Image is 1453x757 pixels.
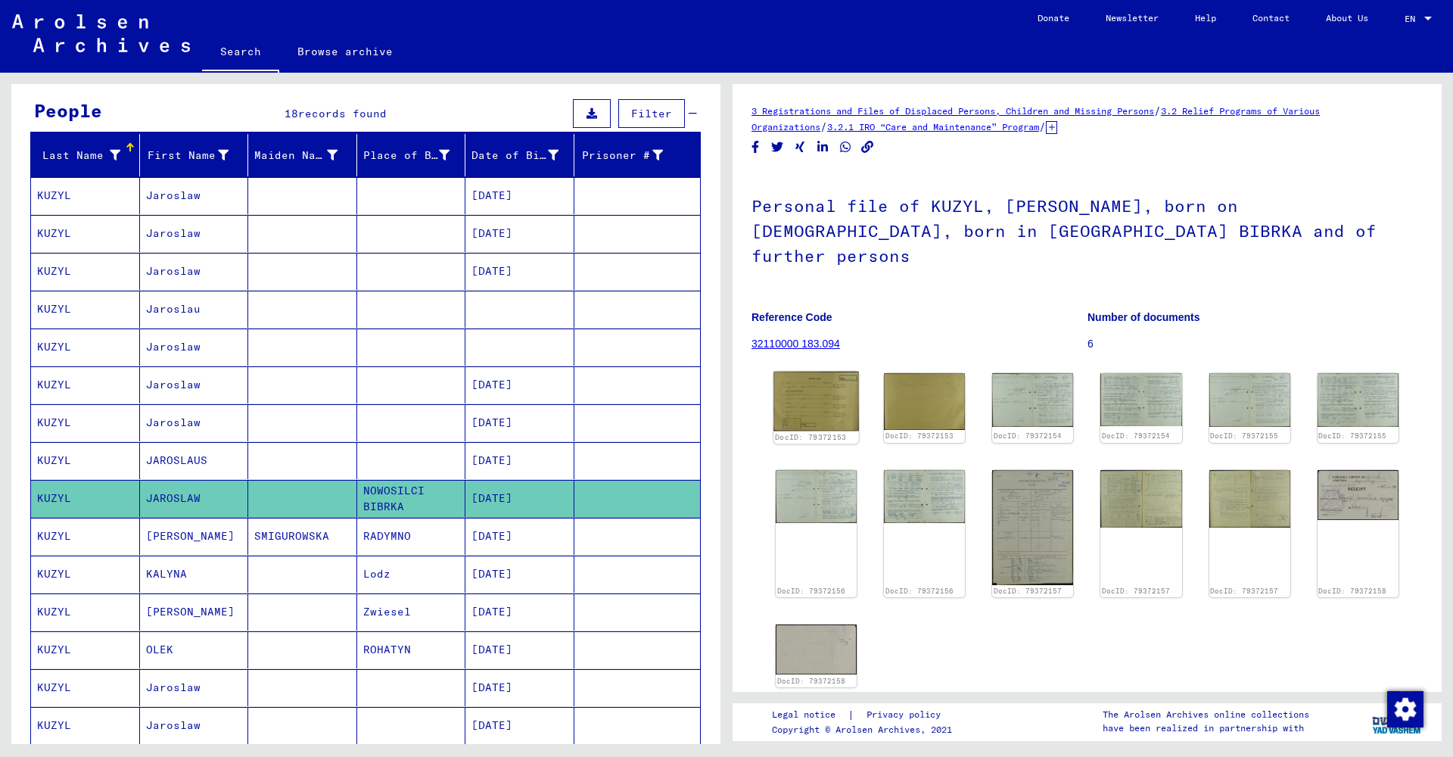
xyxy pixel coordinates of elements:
[31,518,140,555] mat-cell: KUZYL
[31,329,140,366] mat-cell: KUZYL
[574,134,701,176] mat-header-cell: Prisoner #
[820,120,827,133] span: /
[140,291,249,328] mat-cell: Jaroslau
[31,253,140,290] mat-cell: KUZYL
[618,99,685,128] button: Filter
[31,134,140,176] mat-header-cell: Last Name
[357,134,466,176] mat-header-cell: Place of Birth
[885,431,954,440] a: DocID: 79372153
[140,253,249,290] mat-cell: Jaroslaw
[751,311,832,323] b: Reference Code
[1210,431,1278,440] a: DocID: 79372155
[884,373,965,429] img: 002.jpg
[34,97,102,124] div: People
[37,143,139,167] div: Last Name
[1087,311,1200,323] b: Number of documents
[1318,470,1399,520] img: 001.jpg
[751,338,840,350] a: 32110000 183.094
[140,442,249,479] mat-cell: JAROSLAUS
[37,148,120,164] div: Last Name
[465,253,574,290] mat-cell: [DATE]
[776,625,857,674] img: 002.jpg
[471,148,558,164] div: Date of Birth
[12,14,190,52] img: Arolsen_neg.svg
[31,442,140,479] mat-cell: KUZYL
[31,215,140,252] mat-cell: KUZYL
[885,587,954,595] a: DocID: 79372156
[1318,587,1386,595] a: DocID: 79372158
[777,677,845,685] a: DocID: 79372158
[465,631,574,668] mat-cell: [DATE]
[31,480,140,517] mat-cell: KUZYL
[1087,336,1423,352] p: 6
[465,556,574,593] mat-cell: [DATE]
[1154,104,1161,117] span: /
[1210,587,1278,595] a: DocID: 79372157
[31,707,140,744] mat-cell: KUZYL
[751,105,1154,117] a: 3 Registrations and Files of Displaced Persons, Children and Missing Persons
[751,171,1423,288] h1: Personal file of KUZYL, [PERSON_NAME], born on [DEMOGRAPHIC_DATA], born in [GEOGRAPHIC_DATA] BIBR...
[31,177,140,214] mat-cell: KUZYL
[1039,120,1046,133] span: /
[792,138,808,157] button: Share on Xing
[994,431,1062,440] a: DocID: 79372154
[1318,431,1386,440] a: DocID: 79372155
[357,480,466,517] mat-cell: NOWOSILCI BIBRKA
[1369,702,1426,740] img: yv_logo.png
[827,121,1039,132] a: 3.2.1 IRO “Care and Maintenance” Program
[1103,721,1309,735] p: have been realized in partnership with
[31,593,140,631] mat-cell: KUZYL
[1318,373,1399,427] img: 002.jpg
[140,556,249,593] mat-cell: KALYNA
[748,138,764,157] button: Share on Facebook
[1100,470,1181,528] img: 002.jpg
[772,707,959,723] div: |
[363,143,469,167] div: Place of Birth
[31,404,140,441] mat-cell: KUZYL
[357,631,466,668] mat-cell: ROHATYN
[838,138,854,157] button: Share on WhatsApp
[357,556,466,593] mat-cell: Lodz
[777,587,845,595] a: DocID: 79372156
[140,593,249,631] mat-cell: [PERSON_NAME]
[363,148,450,164] div: Place of Birth
[1102,431,1170,440] a: DocID: 79372154
[1102,587,1170,595] a: DocID: 79372157
[854,707,959,723] a: Privacy policy
[465,707,574,744] mat-cell: [DATE]
[773,372,859,431] img: 001.jpg
[1405,13,1415,24] mat-select-trigger: EN
[146,143,248,167] div: First Name
[776,470,857,524] img: 001.jpg
[465,669,574,706] mat-cell: [DATE]
[1209,373,1290,427] img: 001.jpg
[202,33,279,73] a: Search
[994,587,1062,595] a: DocID: 79372157
[580,143,683,167] div: Prisoner #
[884,470,965,523] img: 002.jpg
[140,329,249,366] mat-cell: Jaroslaw
[140,480,249,517] mat-cell: JAROSLAW
[580,148,664,164] div: Prisoner #
[298,107,387,120] span: records found
[248,134,357,176] mat-header-cell: Maiden Name
[140,404,249,441] mat-cell: Jaroslaw
[860,138,876,157] button: Copy link
[31,366,140,403] mat-cell: KUZYL
[140,631,249,668] mat-cell: OLEK
[140,366,249,403] mat-cell: Jaroslaw
[465,593,574,631] mat-cell: [DATE]
[254,143,356,167] div: Maiden Name
[772,707,848,723] a: Legal notice
[815,138,831,157] button: Share on LinkedIn
[31,556,140,593] mat-cell: KUZYL
[140,134,249,176] mat-header-cell: First Name
[140,177,249,214] mat-cell: Jaroslaw
[465,404,574,441] mat-cell: [DATE]
[631,107,672,120] span: Filter
[1209,470,1290,528] img: 003.jpg
[285,107,298,120] span: 18
[471,143,577,167] div: Date of Birth
[357,593,466,631] mat-cell: Zwiesel
[357,518,466,555] mat-cell: RADYMNO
